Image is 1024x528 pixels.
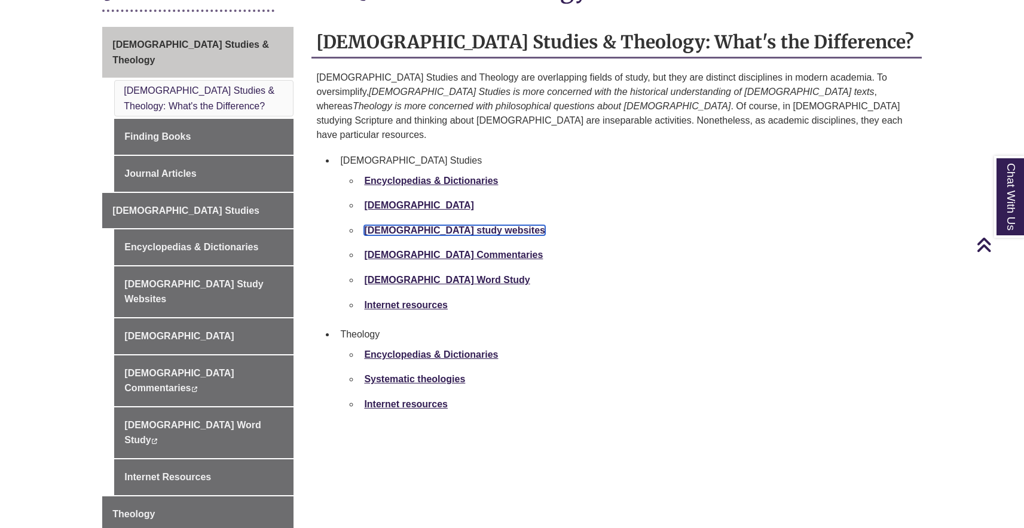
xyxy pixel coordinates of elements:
a: [DEMOGRAPHIC_DATA] Commentaries [364,250,543,260]
a: [DEMOGRAPHIC_DATA] study websites [364,225,545,235]
a: Systematic theologies [364,374,465,384]
a: [DEMOGRAPHIC_DATA] [364,200,473,210]
i: This link opens in a new window [151,438,158,444]
p: [DEMOGRAPHIC_DATA] Studies and Theology are overlapping fields of study, but they are distinct di... [316,70,916,142]
a: [DEMOGRAPHIC_DATA] Studies & Theology [102,27,294,78]
span: [DEMOGRAPHIC_DATA] Studies [112,205,259,216]
span: [DEMOGRAPHIC_DATA] Studies & Theology [112,39,269,65]
a: [DEMOGRAPHIC_DATA] Word Study [114,407,294,458]
a: Encyclopedias & Dictionaries [114,229,294,265]
em: Theology is more concerned with philosophical questions about [DEMOGRAPHIC_DATA] [353,101,731,111]
a: Back to Top [976,237,1021,253]
a: Journal Articles [114,156,294,192]
a: Internet resources [364,399,448,409]
i: This link opens in a new window [191,386,197,392]
em: [DEMOGRAPHIC_DATA] Studies is more concerned with the historical understanding of [DEMOGRAPHIC_DA... [369,87,874,97]
a: Internet resources [364,300,448,310]
a: [DEMOGRAPHIC_DATA] Studies [102,193,294,229]
a: Encyclopedias & Dictionaries [364,176,498,186]
a: [DEMOGRAPHIC_DATA] Study Websites [114,266,294,317]
a: Internet Resources [114,459,294,495]
a: [DEMOGRAPHIC_DATA] Word Study [364,275,530,285]
li: Theology [335,322,916,421]
h2: [DEMOGRAPHIC_DATA] Studies & Theology: What's the Difference? [311,27,921,59]
span: Theology [112,509,155,519]
li: [DEMOGRAPHIC_DATA] Studies [335,148,916,322]
a: [DEMOGRAPHIC_DATA] [114,318,294,354]
a: [DEMOGRAPHIC_DATA] Commentaries [114,355,294,406]
a: [DEMOGRAPHIC_DATA] Studies & Theology: What's the Difference? [124,85,274,111]
a: Finding Books [114,119,294,155]
a: Encyclopedias & Dictionaries [364,349,498,360]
